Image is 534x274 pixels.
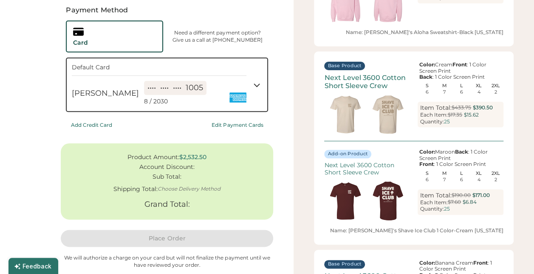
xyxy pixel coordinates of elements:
[61,254,273,269] div: We will authorize a charge on your card but will not finalize the payment until we have reviewed ...
[460,177,463,182] div: 6
[324,227,503,234] div: Name: [PERSON_NAME]'s Shave Ice Club 1 Color-Cream [US_STATE]
[464,111,479,119] div: $15.62
[328,63,362,69] div: Base Product
[426,177,429,182] div: 6
[367,180,409,222] img: generate-image
[420,119,444,125] div: Quantity:
[473,104,493,111] div: $390.50
[443,90,446,94] div: 7
[127,154,179,161] div: Product Amount:
[324,74,410,90] div: Next Level 3600 Cotton Short Sleeve Crew
[488,83,504,88] div: 2XL
[437,171,452,176] div: M
[229,89,246,106] img: american-express.svg
[367,93,409,136] img: generate-image
[494,90,497,94] div: 2
[73,26,84,37] img: creditcard.svg
[61,5,273,15] div: Payment Method
[455,148,468,155] strong: Back
[419,148,435,155] strong: Color:
[452,104,471,111] s: $433.75
[419,61,435,68] strong: Color:
[72,88,139,99] div: [PERSON_NAME]
[477,90,480,94] div: 4
[443,177,446,182] div: 7
[419,161,434,167] strong: Front
[419,171,435,176] div: S
[144,200,190,209] div: Grand Total:
[419,260,435,266] strong: Color:
[147,83,203,93] div: •••• •••• •••• 1005
[444,119,450,125] div: 25
[494,177,497,182] div: 2
[471,83,486,88] div: XL
[473,260,488,266] strong: Front
[471,171,486,176] div: XL
[144,97,168,106] div: 8 / 2030
[324,162,410,176] div: Next Level 3600 Cotton Short Sleeve Crew
[167,29,268,44] div: Need a different payment option? Give us a call at [PHONE_NUMBER]
[418,62,503,80] div: Cream : 1 Color Screen Print : 1 Color Screen Print
[158,186,220,192] div: Choose Delivery Method
[153,173,181,180] div: Sub Total:
[324,29,503,36] div: Name: [PERSON_NAME]'s Aloha Sweatshirt-Black [US_STATE]
[419,74,432,80] strong: Back
[472,192,490,199] div: $171.00
[488,171,504,176] div: 2XL
[437,83,452,88] div: M
[139,163,195,171] div: Account Discount:
[448,111,462,118] s: $17.35
[113,186,158,193] div: Shipping Total:
[418,149,503,167] div: Maroon : 1 Color Screen Print : 1 Color Screen Print
[72,63,159,72] div: Default Card
[419,83,435,88] div: S
[477,177,480,182] div: 4
[179,154,206,161] div: $2,532.50
[212,122,263,128] div: Edit Payment Cards
[328,151,368,157] div: Add-on Product
[61,230,273,247] button: Place Order
[460,90,463,94] div: 6
[420,112,448,118] div: Each Item:
[73,39,88,47] div: Card
[324,180,367,222] img: generate-image
[71,122,112,128] div: Add Credit Card
[426,90,429,94] div: 6
[420,104,452,111] div: Item Total:
[454,171,469,176] div: L
[328,261,362,268] div: Base Product
[454,83,469,88] div: L
[452,61,467,68] strong: Front
[324,93,367,136] img: generate-image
